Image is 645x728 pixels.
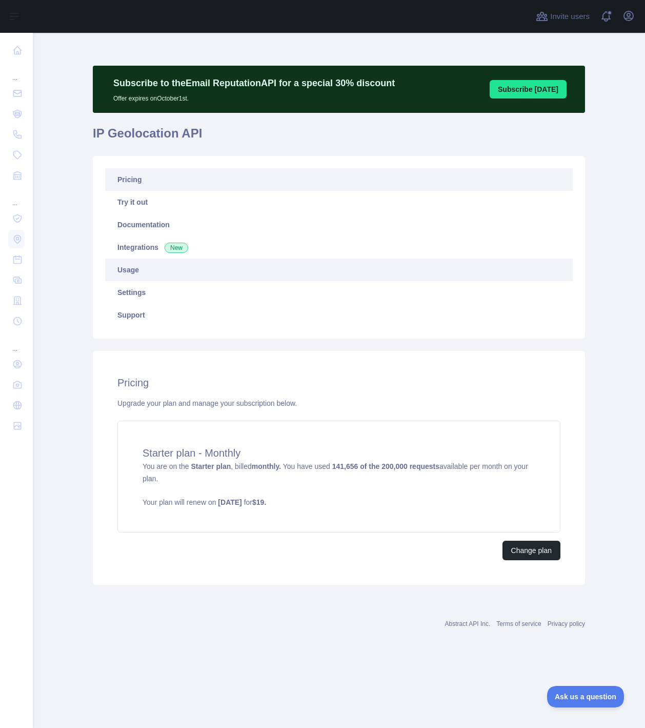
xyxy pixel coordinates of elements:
[252,462,281,470] strong: monthly.
[550,11,590,23] span: Invite users
[117,398,560,408] div: Upgrade your plan and manage your subscription below.
[8,187,25,207] div: ...
[105,259,573,281] a: Usage
[547,686,624,707] iframe: Toggle Customer Support
[8,62,25,82] div: ...
[143,462,535,507] span: You are on the , billed You have used available per month on your plan.
[548,620,585,627] a: Privacy policy
[332,462,439,470] strong: 141,656 of the 200,000 requests
[496,620,541,627] a: Terms of service
[143,497,535,507] p: Your plan will renew on for
[105,236,573,259] a: Integrations New
[117,376,560,390] h2: Pricing
[105,304,573,326] a: Support
[113,90,395,103] p: Offer expires on October 1st.
[252,498,266,506] strong: $ 19 .
[191,462,231,470] strong: Starter plan
[534,8,592,25] button: Invite users
[8,332,25,353] div: ...
[502,541,560,560] button: Change plan
[218,498,241,506] strong: [DATE]
[105,213,573,236] a: Documentation
[165,243,188,253] span: New
[490,80,567,99] button: Subscribe [DATE]
[113,76,395,90] p: Subscribe to the Email Reputation API for a special 30 % discount
[105,168,573,191] a: Pricing
[93,125,585,150] h1: IP Geolocation API
[105,281,573,304] a: Settings
[105,191,573,213] a: Try it out
[445,620,491,627] a: Abstract API Inc.
[143,446,535,460] h4: Starter plan - Monthly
